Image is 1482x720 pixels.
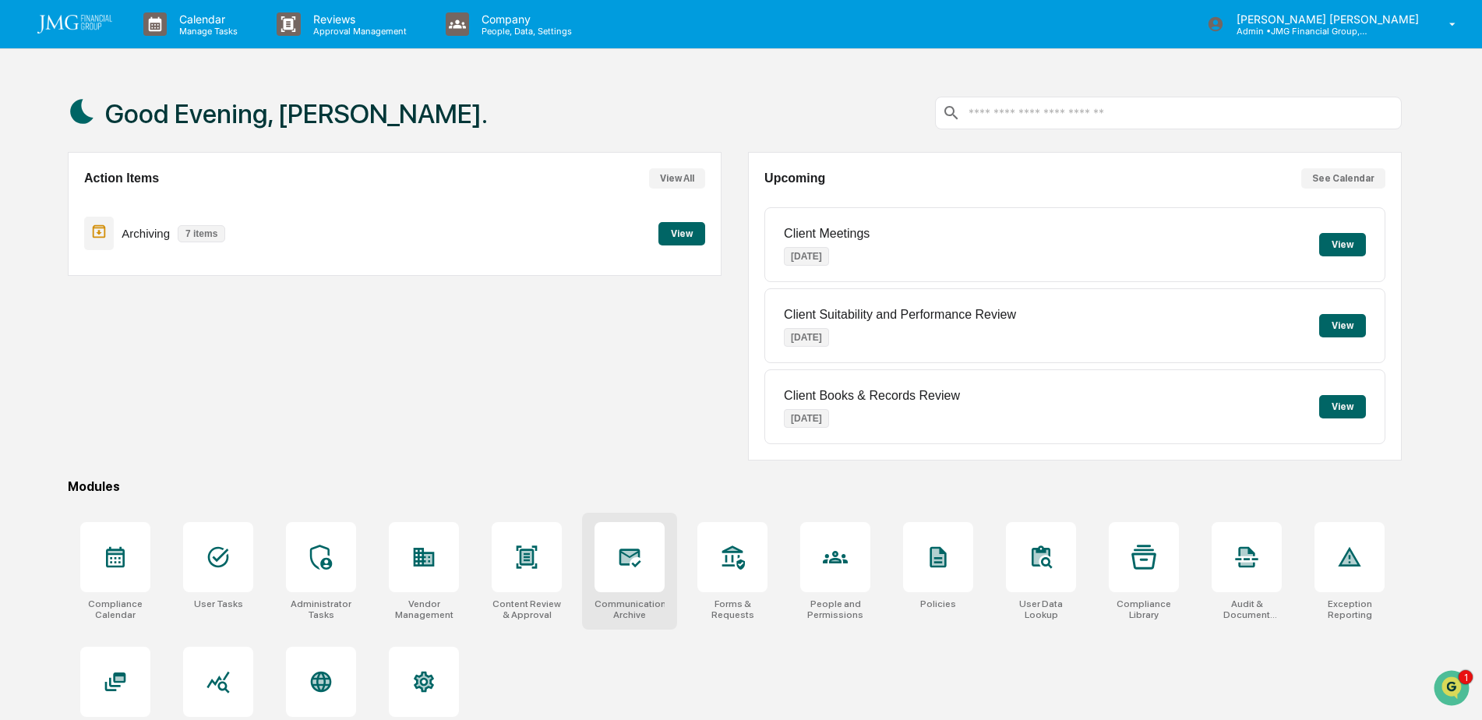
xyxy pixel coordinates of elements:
div: Audit & Document Logs [1212,598,1282,620]
span: Attestations [129,319,193,334]
span: Data Lookup [31,348,98,364]
p: [DATE] [784,328,829,347]
p: Client Books & Records Review [784,389,960,403]
div: 🖐️ [16,320,28,333]
p: Company [469,12,580,26]
img: 1746055101610-c473b297-6a78-478c-a979-82029cc54cd1 [16,119,44,147]
div: Compliance Library [1109,598,1179,620]
span: Pylon [155,386,189,398]
img: logo [37,15,112,34]
a: 🗄️Attestations [107,312,199,341]
button: View [1319,233,1366,256]
p: Client Meetings [784,227,870,241]
button: Start new chat [265,124,284,143]
div: Start new chat [70,119,256,135]
a: 🔎Data Lookup [9,342,104,370]
p: [PERSON_NAME] [PERSON_NAME] [1224,12,1427,26]
img: 4531339965365_218c74b014194aa58b9b_72.jpg [33,119,61,147]
div: Forms & Requests [697,598,767,620]
div: Communications Archive [595,598,665,620]
div: Administrator Tasks [286,598,356,620]
span: [PERSON_NAME].[PERSON_NAME] [48,254,206,266]
div: People and Permissions [800,598,870,620]
a: 🖐️Preclearance [9,312,107,341]
p: Client Suitability and Performance Review [784,308,1016,322]
h1: Good Evening, [PERSON_NAME]. [105,98,488,129]
div: 🔎 [16,350,28,362]
button: See Calendar [1301,168,1385,189]
div: We're available if you need us! [70,135,214,147]
button: View [658,222,705,245]
p: 7 items [178,225,225,242]
span: • [129,212,135,224]
span: [DATE] [218,254,250,266]
span: • [210,254,215,266]
div: Vendor Management [389,598,459,620]
p: Approval Management [301,26,415,37]
p: Archiving [122,227,170,240]
p: [DATE] [784,409,829,428]
a: Powered byPylon [110,386,189,398]
button: View [1319,314,1366,337]
p: People, Data, Settings [469,26,580,37]
a: View [658,225,705,240]
span: Preclearance [31,319,101,334]
div: Modules [68,479,1402,494]
img: Jack Rasmussen [16,197,41,222]
span: [PERSON_NAME] [48,212,126,224]
iframe: Open customer support [1432,669,1474,711]
p: [DATE] [784,247,829,266]
button: View All [649,168,705,189]
img: 1746055101610-c473b297-6a78-478c-a979-82029cc54cd1 [31,213,44,225]
span: 4:53 PM [138,212,175,224]
div: Exception Reporting [1314,598,1385,620]
p: Manage Tasks [167,26,245,37]
div: Content Review & Approval [492,598,562,620]
button: View [1319,395,1366,418]
div: User Data Lookup [1006,598,1076,620]
div: 🗄️ [113,320,125,333]
div: Policies [920,598,956,609]
div: User Tasks [194,598,243,609]
div: Compliance Calendar [80,598,150,620]
p: Calendar [167,12,245,26]
p: Reviews [301,12,415,26]
p: How can we help? [16,33,284,58]
img: Steve.Lennart [16,239,41,264]
h2: Upcoming [764,171,825,185]
p: Admin • JMG Financial Group, Ltd. [1224,26,1369,37]
div: Past conversations [16,173,104,185]
h2: Action Items [84,171,159,185]
button: See all [242,170,284,189]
